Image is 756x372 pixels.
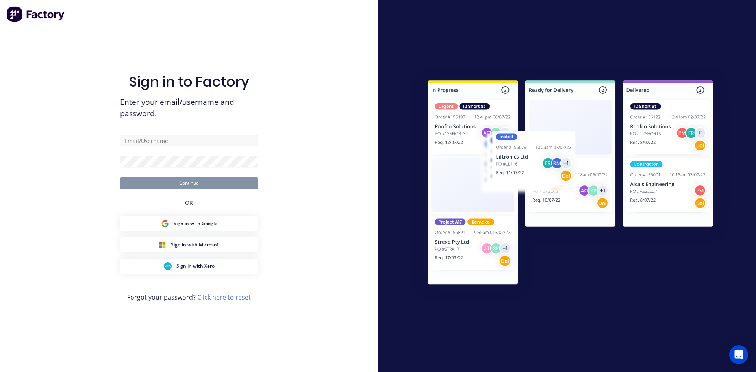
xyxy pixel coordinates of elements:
img: Microsoft Sign in [158,241,166,249]
h1: Sign in to Factory [129,73,249,90]
span: Sign in with Microsoft [171,241,220,248]
span: Sign in with Xero [176,263,215,270]
input: Email/Username [120,135,258,146]
button: Xero Sign inSign in with Xero [120,259,258,274]
a: Click here to reset [197,293,251,302]
div: Open Intercom Messenger [729,345,748,364]
img: Factory [6,6,65,22]
button: Continue [120,177,258,189]
img: Xero Sign in [164,262,172,270]
img: Google Sign in [161,220,169,228]
button: Microsoft Sign inSign in with Microsoft [120,237,258,252]
img: Sign in [410,65,730,303]
button: Google Sign inSign in with Google [120,216,258,231]
span: Sign in with Google [174,220,217,227]
span: Enter your email/username and password. [120,96,258,119]
span: Forgot your password? [127,292,251,302]
div: OR [185,189,193,216]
